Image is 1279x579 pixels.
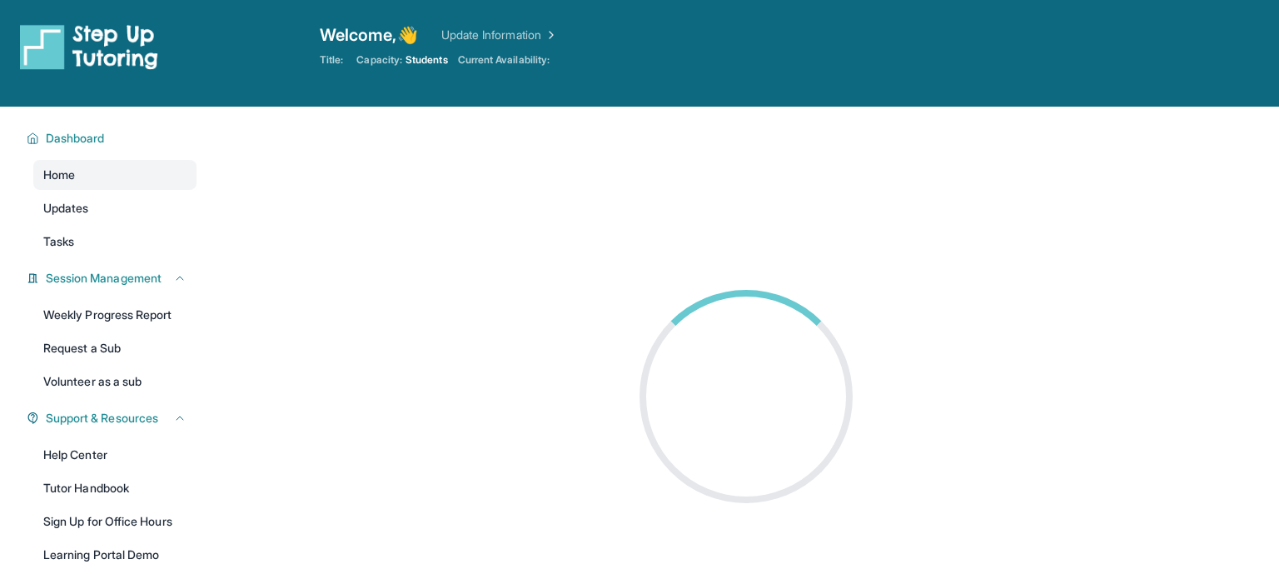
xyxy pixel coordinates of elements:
[541,27,558,43] img: Chevron Right
[46,270,162,287] span: Session Management
[320,53,343,67] span: Title:
[33,333,197,363] a: Request a Sub
[458,53,550,67] span: Current Availability:
[320,23,418,47] span: Welcome, 👋
[33,367,197,397] a: Volunteer as a sub
[33,440,197,470] a: Help Center
[33,193,197,223] a: Updates
[46,130,105,147] span: Dashboard
[441,27,558,43] a: Update Information
[406,53,448,67] span: Students
[356,53,402,67] span: Capacity:
[33,473,197,503] a: Tutor Handbook
[39,130,187,147] button: Dashboard
[46,410,158,427] span: Support & Resources
[33,300,197,330] a: Weekly Progress Report
[43,200,89,217] span: Updates
[43,167,75,183] span: Home
[43,233,74,250] span: Tasks
[33,507,197,537] a: Sign Up for Office Hours
[39,270,187,287] button: Session Management
[33,160,197,190] a: Home
[33,540,197,570] a: Learning Portal Demo
[39,410,187,427] button: Support & Resources
[33,227,197,257] a: Tasks
[20,23,158,70] img: logo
